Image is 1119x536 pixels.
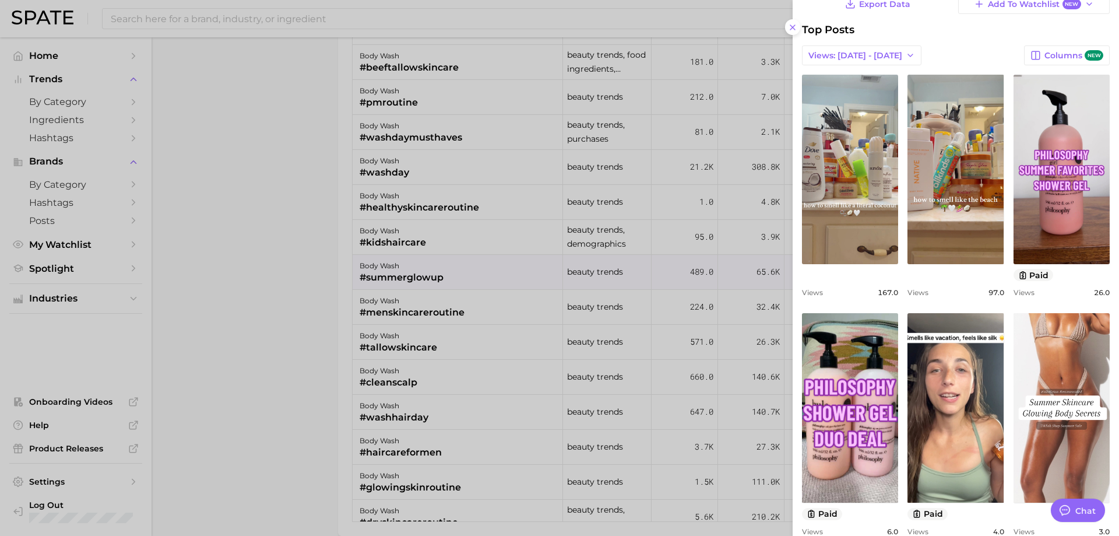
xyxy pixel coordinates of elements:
span: 3.0 [1099,527,1110,536]
span: Views [1014,288,1034,297]
span: Views [1014,527,1034,536]
span: Views [802,527,823,536]
span: Views: [DATE] - [DATE] [808,51,902,61]
span: 97.0 [988,288,1004,297]
button: paid [907,508,948,520]
button: Views: [DATE] - [DATE] [802,45,921,65]
span: Views [802,288,823,297]
span: new [1085,50,1103,61]
span: 26.0 [1094,288,1110,297]
span: Views [907,288,928,297]
span: Views [907,527,928,536]
button: paid [802,508,842,520]
button: Columnsnew [1024,45,1110,65]
span: 6.0 [887,527,898,536]
span: 167.0 [878,288,898,297]
span: Columns [1044,50,1103,61]
span: Top Posts [802,23,854,36]
button: paid [1014,269,1054,281]
span: 4.0 [993,527,1004,536]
